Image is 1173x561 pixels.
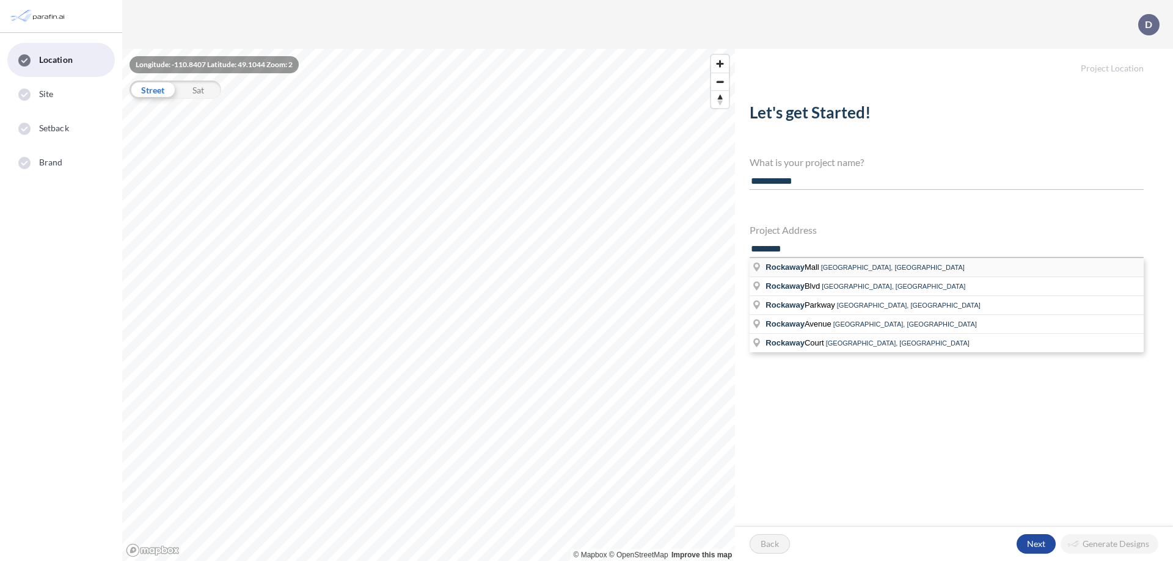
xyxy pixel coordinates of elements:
[39,122,69,134] span: Setback
[711,55,729,73] button: Zoom in
[39,54,73,66] span: Location
[735,49,1173,74] h5: Project Location
[766,319,833,328] span: Avenue
[750,224,1144,236] h4: Project Address
[822,283,965,290] span: [GEOGRAPHIC_DATA], [GEOGRAPHIC_DATA]
[837,302,981,309] span: [GEOGRAPHIC_DATA], [GEOGRAPHIC_DATA]
[766,262,820,272] span: Mall
[711,73,729,90] button: Zoom out
[39,156,63,168] span: Brand
[130,81,175,99] div: Street
[826,339,970,347] span: [GEOGRAPHIC_DATA], [GEOGRAPHIC_DATA]
[766,281,822,291] span: Blvd
[750,103,1144,127] h2: Let's get Started!
[766,338,825,347] span: Court
[130,56,299,73] div: Longitude: -110.8407 Latitude: 49.1044 Zoom: 2
[766,300,805,309] span: Rockaway
[821,264,965,271] span: [GEOGRAPHIC_DATA], [GEOGRAPHIC_DATA]
[766,338,805,347] span: Rockaway
[175,81,221,99] div: Sat
[122,49,735,561] canvas: Map
[833,320,977,328] span: [GEOGRAPHIC_DATA], [GEOGRAPHIC_DATA]
[711,90,729,108] button: Reset bearing to north
[766,319,805,328] span: Rockaway
[766,262,805,272] span: Rockaway
[766,281,805,291] span: Rockaway
[39,88,53,100] span: Site
[9,5,68,27] img: Parafin
[766,300,836,309] span: Parkway
[126,543,180,557] a: Mapbox homepage
[574,551,607,559] a: Mapbox
[1027,538,1045,550] p: Next
[1017,534,1056,554] button: Next
[1145,19,1152,30] p: D
[671,551,732,559] a: Improve this map
[609,551,668,559] a: OpenStreetMap
[750,156,1144,168] h4: What is your project name?
[711,91,729,108] span: Reset bearing to north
